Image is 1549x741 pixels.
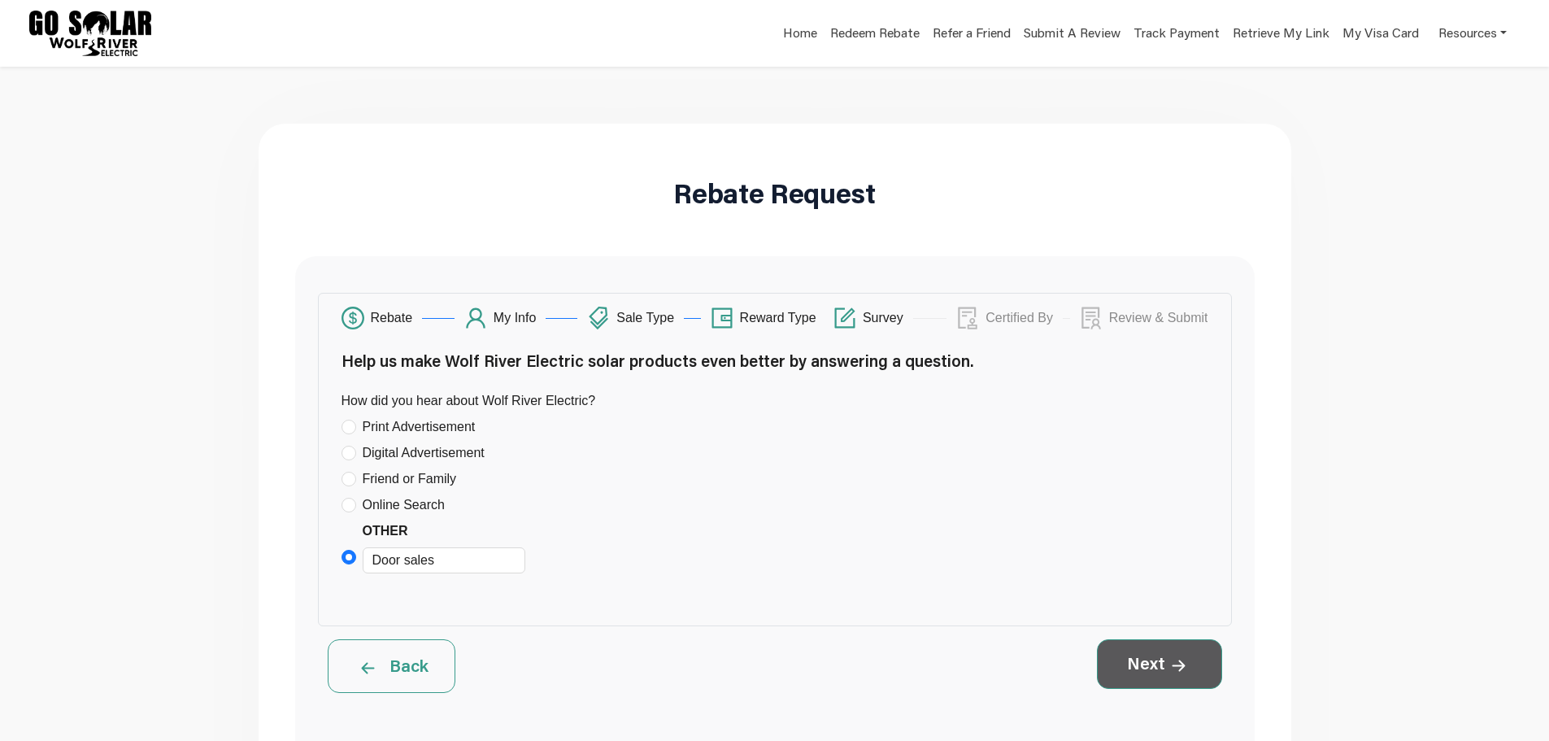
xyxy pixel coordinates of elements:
[328,639,455,693] button: Back
[833,307,856,329] span: form
[956,307,979,329] span: audit
[1233,24,1329,47] a: Retrieve My Link
[1109,307,1208,329] div: Review & Submit
[830,24,920,47] a: Redeem Rebate
[711,307,733,329] span: wallet
[464,307,487,329] span: user
[673,179,875,207] h1: Rebate Request
[342,351,1208,383] h5: Help us make Wolf River Electric solar products even better by answering a question.
[363,521,420,541] label: Other
[1080,307,1103,329] span: solution
[616,307,684,329] div: Sale Type
[356,469,463,489] span: Friend or Family
[1133,24,1220,47] a: Track Payment
[356,495,451,515] span: Online Search
[1438,16,1507,50] a: Resources
[342,391,1208,417] div: How did you hear about Wolf River Electric?
[29,11,151,56] img: Program logo
[356,443,491,463] span: Digital Advertisement
[494,307,546,329] div: My Info
[363,547,525,573] input: Other Other
[933,24,1011,47] a: Refer a Friend
[371,307,423,329] div: Rebate
[587,307,610,329] span: tags
[783,24,817,47] a: Home
[1097,639,1222,688] button: Next
[986,307,1063,329] div: Certified By
[1024,24,1120,47] a: Submit A Review
[863,307,913,329] div: Survey
[740,307,826,329] div: Reward Type
[342,307,364,329] span: dollar
[1342,16,1419,50] a: My Visa Card
[356,417,482,437] span: Print Advertisement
